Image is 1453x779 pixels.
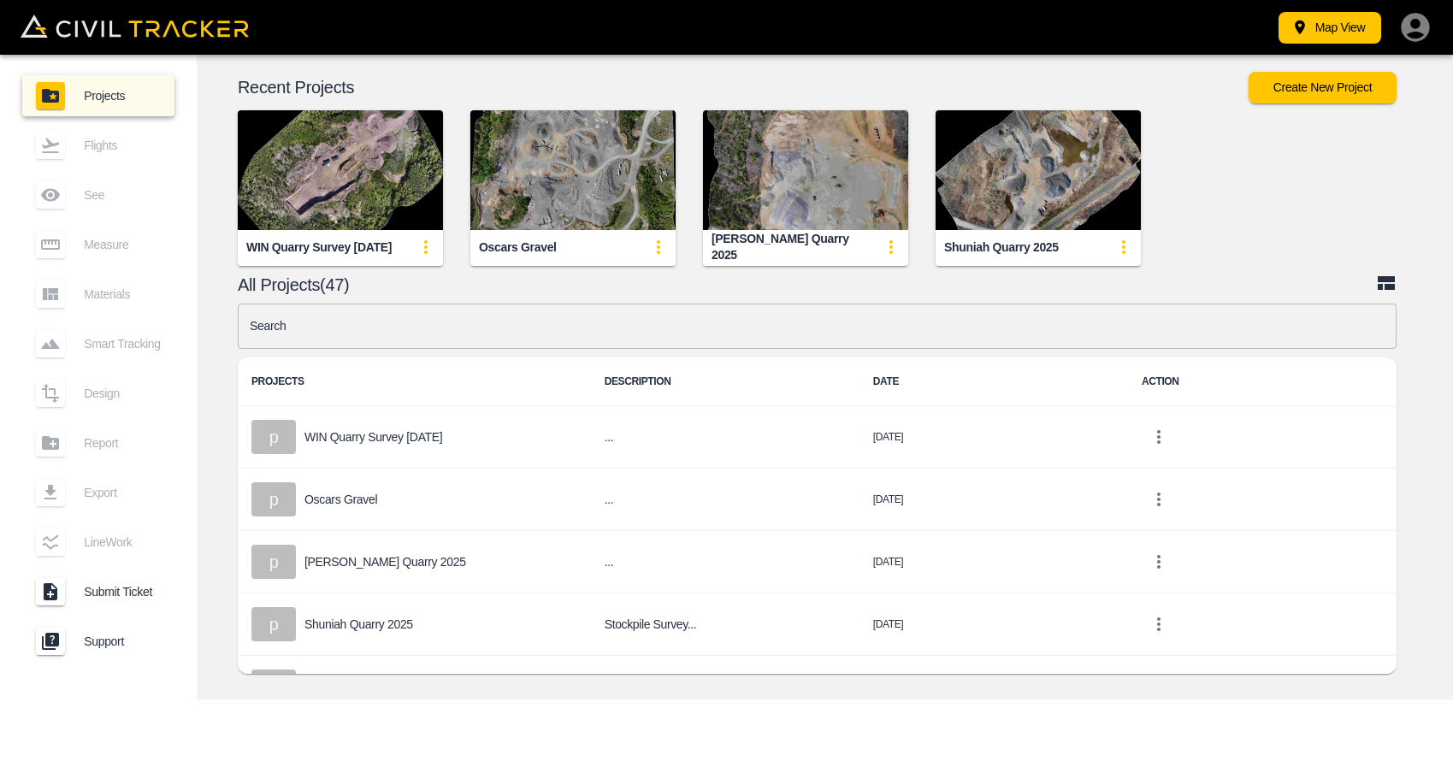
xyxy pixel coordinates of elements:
[859,656,1128,718] td: [DATE]
[605,489,846,510] h6: ...
[605,427,846,448] h6: ...
[1107,230,1141,264] button: update-card-details
[859,531,1128,593] td: [DATE]
[251,670,296,704] div: p
[84,634,161,648] span: Support
[304,555,466,569] p: [PERSON_NAME] Quarry 2025
[22,75,174,116] a: Projects
[238,357,591,406] th: PROJECTS
[251,607,296,641] div: p
[859,406,1128,469] td: [DATE]
[479,239,557,256] div: Oscars Gravel
[251,420,296,454] div: p
[304,493,377,506] p: Oscars Gravel
[238,278,1376,292] p: All Projects(47)
[859,469,1128,531] td: [DATE]
[238,80,1249,94] p: Recent Projects
[304,617,413,631] p: Shuniah Quarry 2025
[246,239,392,256] div: WIN Quarry Survey [DATE]
[22,621,174,662] a: Support
[84,89,161,103] span: Projects
[22,571,174,612] a: Submit Ticket
[605,614,846,635] h6: Stockpile Survey
[1249,72,1397,103] button: Create New Project
[304,430,442,444] p: WIN Quarry Survey [DATE]
[1279,12,1381,44] button: Map View
[251,545,296,579] div: p
[703,110,908,230] img: BJ Kapush Quarry 2025
[84,585,161,599] span: Submit Ticket
[712,231,874,263] div: [PERSON_NAME] Quarry 2025
[605,552,846,573] h6: ...
[859,593,1128,656] td: [DATE]
[21,15,249,38] img: Civil Tracker
[936,110,1141,230] img: Shuniah Quarry 2025
[409,230,443,264] button: update-card-details
[1128,357,1397,406] th: ACTION
[641,230,676,264] button: update-card-details
[874,230,908,264] button: update-card-details
[238,110,443,230] img: WIN Quarry Survey August 26 2025
[251,482,296,516] div: p
[591,357,859,406] th: DESCRIPTION
[859,357,1128,406] th: DATE
[944,239,1059,256] div: Shuniah Quarry 2025
[470,110,676,230] img: Oscars Gravel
